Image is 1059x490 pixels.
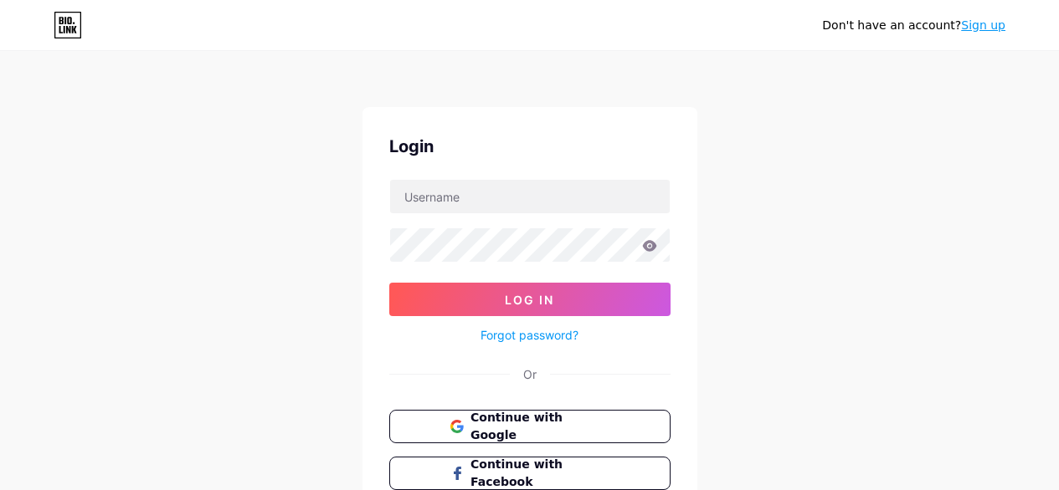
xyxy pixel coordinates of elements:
input: Username [390,180,670,213]
span: Log In [505,293,554,307]
button: Log In [389,283,671,316]
div: Don't have an account? [822,17,1005,34]
a: Sign up [961,18,1005,32]
a: Forgot password? [481,326,578,344]
div: Login [389,134,671,159]
button: Continue with Facebook [389,457,671,490]
button: Continue with Google [389,410,671,443]
span: Continue with Google [470,409,609,444]
div: Or [523,365,537,383]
